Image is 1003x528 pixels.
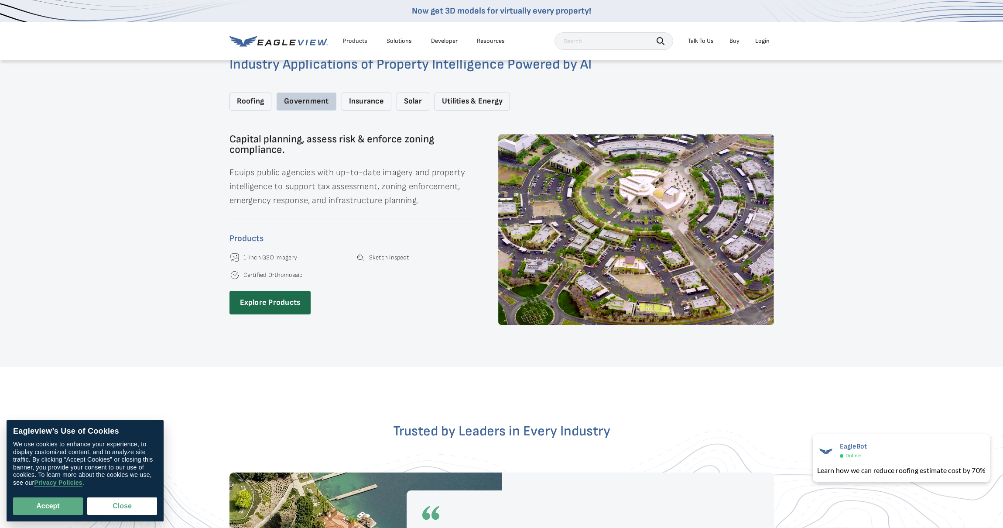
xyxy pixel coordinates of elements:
a: Sketch Inspect [369,254,409,262]
h4: Products [229,231,474,245]
a: Privacy Policies [34,479,82,487]
h2: Industry Applications of Property Intelligence Powered by AI [229,58,774,72]
img: Done_ring_round_light.svg [229,270,240,280]
a: 1-Inch GSD Imagery [243,254,297,262]
div: Talk To Us [688,37,714,45]
div: We use cookies to enhance your experience, to display customized content, and to analyze site tra... [13,441,157,487]
div: Government [277,93,336,110]
div: Products [343,37,367,45]
input: Search [555,32,673,50]
h3: Capital planning, assess risk & enforce zoning compliance. [229,134,474,155]
a: Certified Orthomosaic [243,271,303,279]
div: Solutions [387,37,412,45]
img: Img_load_box.svg [229,252,240,263]
div: Utilities & Energy [435,93,510,110]
div: Insurance [342,93,391,110]
div: Solar [397,93,429,110]
span: Online [846,452,861,459]
a: Developer [431,37,458,45]
a: Explore Products [229,291,311,315]
button: Close [87,497,157,515]
p: Equips public agencies with up-to-date imagery and property intelligence to support tax assessmen... [229,166,474,207]
div: Resources [477,37,505,45]
div: Login [755,37,770,45]
div: Learn how we can reduce roofing estimate cost by 70% [817,465,986,476]
img: Search_alt_light.svg [355,252,366,263]
a: Buy [729,37,739,45]
button: Accept [13,497,83,515]
div: Roofing [229,93,272,110]
a: Now get 3D models for virtually every property! [412,6,591,16]
h2: Trusted by Leaders in Every Industry [229,424,774,438]
div: Eagleview’s Use of Cookies [13,427,157,436]
span: EagleBot [840,442,867,451]
img: EagleBot [817,442,835,460]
